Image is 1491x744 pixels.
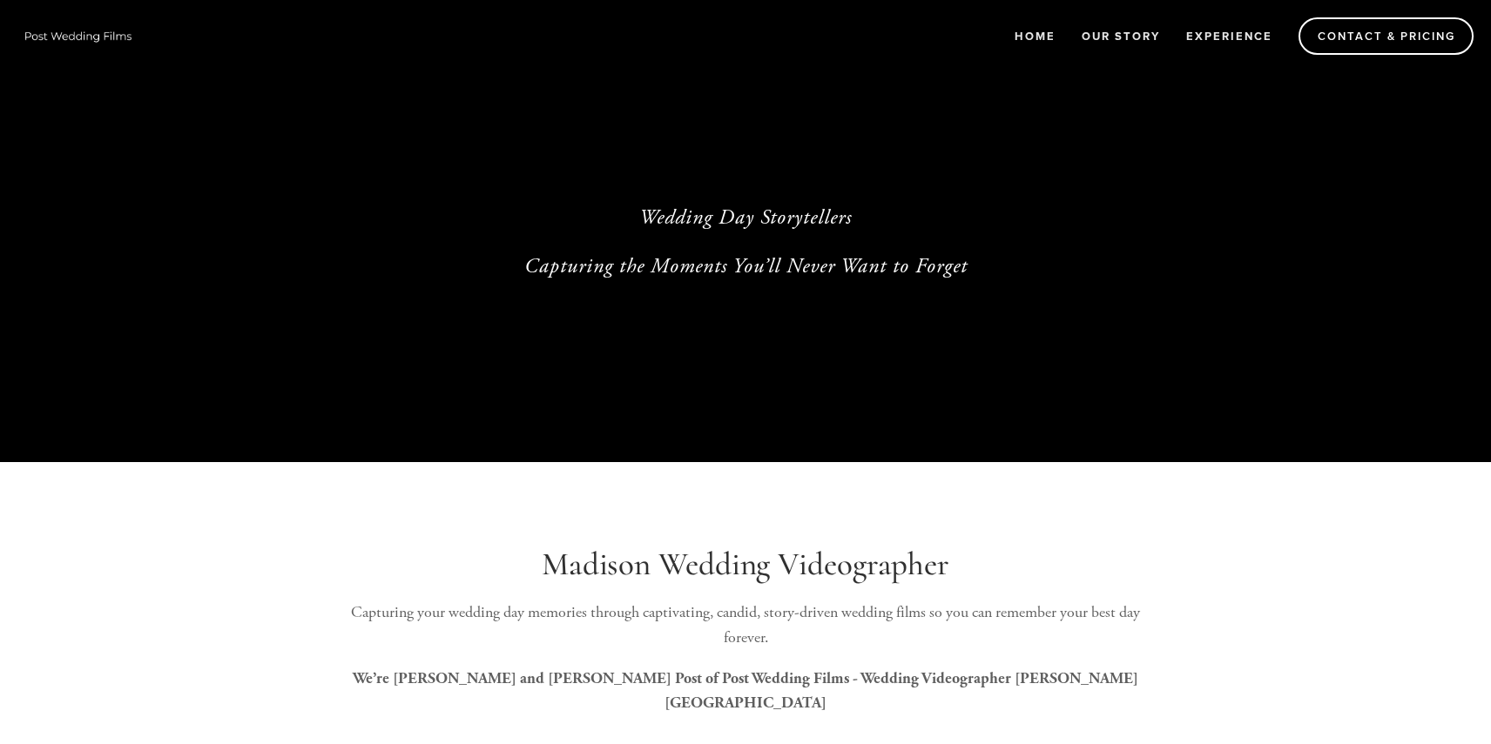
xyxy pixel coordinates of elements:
a: Our Story [1070,22,1171,50]
img: Wisconsin Wedding Videographer [17,23,139,49]
strong: We’re [PERSON_NAME] and [PERSON_NAME] Post of Post Wedding Films - Wedding Videographer [PERSON_N... [353,669,1138,713]
p: Wedding Day Storytellers [357,202,1134,233]
p: Capturing the Moments You’ll Never Want to Forget [357,251,1134,282]
h1: Madison Wedding Videographer [329,546,1162,584]
a: Contact & Pricing [1299,17,1474,55]
a: Experience [1175,22,1284,50]
a: Home [1003,22,1067,50]
p: Capturing your wedding day memories through captivating, candid, story-driven wedding films so yo... [329,600,1162,651]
